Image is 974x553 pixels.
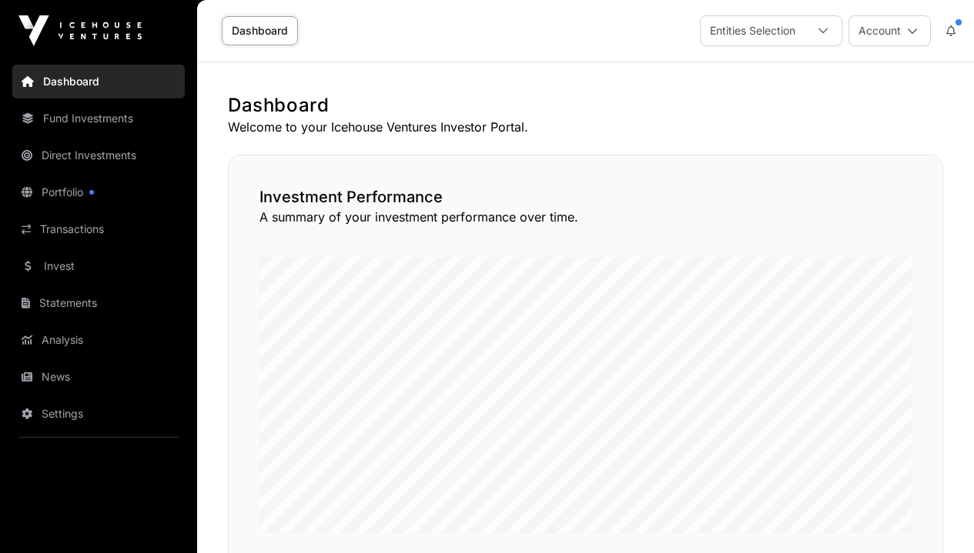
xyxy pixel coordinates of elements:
a: Statements [12,286,185,320]
a: Fund Investments [12,102,185,135]
a: Direct Investments [12,138,185,172]
p: A summary of your investment performance over time. [259,208,912,226]
h1: Dashboard [228,93,943,118]
a: Transactions [12,212,185,246]
button: Account [848,15,931,46]
img: Icehouse Ventures Logo [18,15,142,46]
div: Entities Selection [701,16,805,45]
a: Settings [12,397,185,431]
h2: Investment Performance [259,186,912,208]
a: Dashboard [222,16,298,45]
p: Welcome to your Icehouse Ventures Investor Portal. [228,118,943,136]
iframe: Chat Widget [897,479,974,553]
a: Analysis [12,323,185,357]
a: News [12,360,185,394]
a: Portfolio [12,175,185,209]
a: Invest [12,249,185,283]
a: Dashboard [12,65,185,98]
